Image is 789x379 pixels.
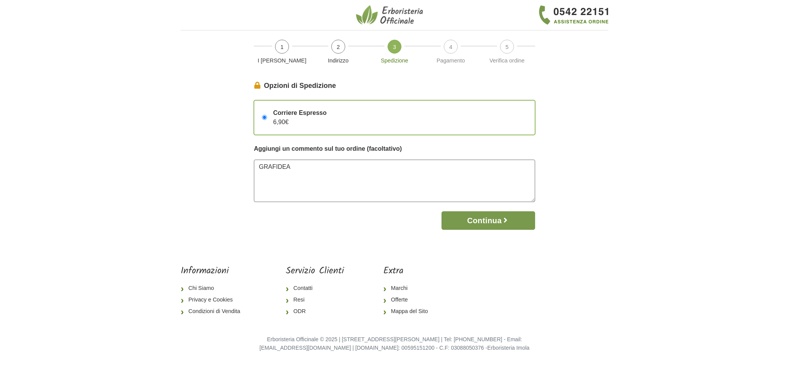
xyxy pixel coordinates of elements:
small: Erboristeria Officinale © 2025 | [STREET_ADDRESS][PERSON_NAME] | Tel: [PHONE_NUMBER] - Email: [EM... [260,336,530,351]
button: Continua [442,211,535,230]
h5: Informazioni [181,266,246,277]
a: Mappa del Sito [383,306,434,317]
span: Corriere Espresso [273,108,327,118]
span: 1 [275,40,289,54]
a: Condizioni di Vendita [181,306,246,317]
a: Erboristeria Imola [487,345,530,351]
img: Erboristeria Officinale [356,5,425,25]
p: Indirizzo [313,57,363,65]
h5: Extra [383,266,434,277]
legend: Opzioni di Spedizione [254,81,535,91]
h5: Servizio Clienti [286,266,344,277]
span: 2 [331,40,345,54]
a: ODR [286,306,344,317]
div: 6,90€ [267,108,327,127]
strong: Aggiungi un commento sul tuo ordine (facoltativo) [254,145,402,152]
a: Chi Siamo [181,283,246,294]
a: Marchi [383,283,434,294]
span: 3 [388,40,401,54]
iframe: fb:page Facebook Social Plugin [473,266,608,293]
a: Offerte [383,294,434,306]
p: Spedizione [369,57,420,65]
a: Resi [286,294,344,306]
a: Privacy e Cookies [181,294,246,306]
input: Corriere Espresso6,90€ [262,115,267,120]
p: I [PERSON_NAME] [257,57,307,65]
a: Contatti [286,283,344,294]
